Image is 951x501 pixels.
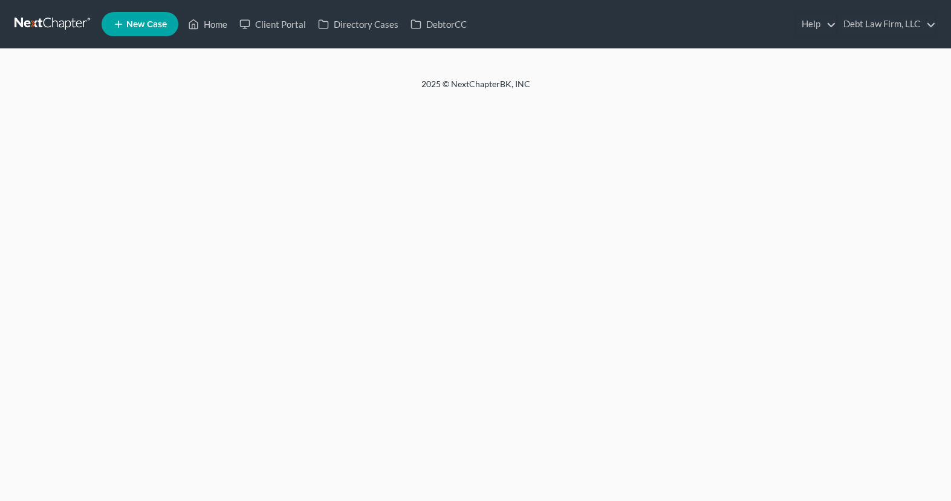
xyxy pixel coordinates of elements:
a: Debt Law Firm, LLC [837,13,936,35]
a: Directory Cases [312,13,404,35]
a: Client Portal [233,13,312,35]
div: 2025 © NextChapterBK, INC [131,78,820,100]
a: DebtorCC [404,13,473,35]
a: Home [182,13,233,35]
a: Help [796,13,836,35]
new-legal-case-button: New Case [102,12,178,36]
